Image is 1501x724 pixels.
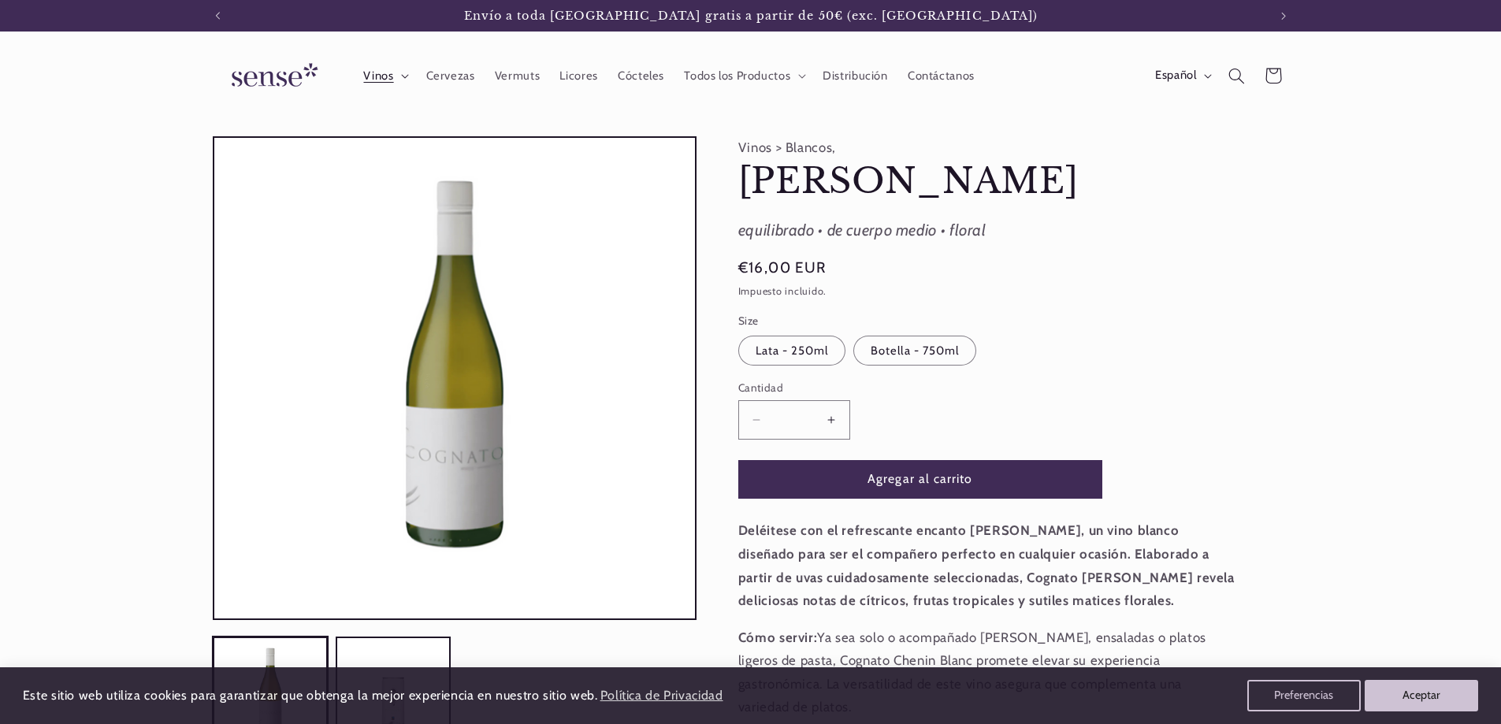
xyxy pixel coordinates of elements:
[738,460,1102,499] button: Agregar al carrito
[738,522,1235,608] strong: Deléitese con el refrescante encanto [PERSON_NAME], un vino blanco diseñado para ser el compañero...
[1365,680,1478,711] button: Aceptar
[464,9,1038,23] span: Envío a toda [GEOGRAPHIC_DATA] gratis a partir de 50€ (exc. [GEOGRAPHIC_DATA])
[813,58,898,93] a: Distribución
[1145,60,1218,91] button: Español
[213,54,331,98] img: Sense
[550,58,608,93] a: Licores
[823,69,888,84] span: Distribución
[674,58,813,93] summary: Todos los Productos
[618,69,664,84] span: Cócteles
[1219,58,1255,94] summary: Búsqueda
[23,688,598,703] span: Este sitio web utiliza cookies para garantizar que obtenga la mejor experiencia en nuestro sitio ...
[485,58,550,93] a: Vermuts
[1247,680,1361,711] button: Preferencias
[738,336,846,366] label: Lata - 250ml
[416,58,485,93] a: Cervezas
[738,380,1102,395] label: Cantidad
[738,313,760,329] legend: Size
[738,284,1235,300] div: Impuesto incluido.
[738,159,1235,204] h1: [PERSON_NAME]
[354,58,416,93] summary: Vinos
[738,626,1235,719] p: Ya sea solo o acompañado [PERSON_NAME], ensaladas o platos ligeros de pasta, Cognato Chenin Blanc...
[1155,67,1196,84] span: Español
[738,257,827,279] span: €16,00 EUR
[206,47,337,105] a: Sense
[597,682,725,710] a: Política de Privacidad (opens in a new tab)
[363,69,393,84] span: Vinos
[607,58,674,93] a: Cócteles
[853,336,976,366] label: Botella - 750ml
[908,69,975,84] span: Contáctanos
[897,58,984,93] a: Contáctanos
[495,69,540,84] span: Vermuts
[684,69,790,84] span: Todos los Productos
[738,629,818,645] strong: Cómo servir:
[426,69,475,84] span: Cervezas
[738,217,1235,245] div: equilibrado • de cuerpo medio • floral
[559,69,597,84] span: Licores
